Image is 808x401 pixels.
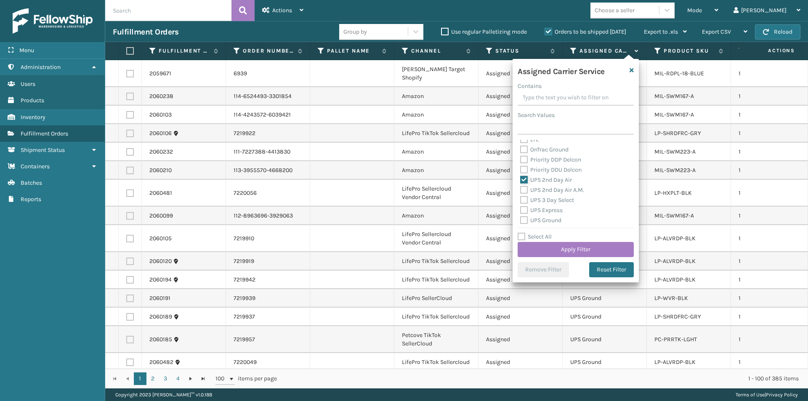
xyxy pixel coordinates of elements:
a: 2060189 [149,313,172,321]
td: 7219957 [226,326,310,353]
td: 7219942 [226,271,310,289]
td: LifePro SellerCloud [394,289,478,308]
span: 100 [215,374,228,383]
td: 111-7227388-4413830 [226,143,310,161]
span: Inventory [21,114,45,121]
td: Assigned [478,180,563,207]
a: LP-ALVRDP-BLK [654,276,696,283]
span: Export CSV [702,28,731,35]
td: Amazon [394,87,478,106]
a: 2060194 [149,276,172,284]
button: Reload [755,24,800,40]
td: [PERSON_NAME] Target Shopify [394,60,478,87]
td: 112-8963696-3929063 [226,207,310,225]
label: Select All [518,233,552,240]
td: Assigned [478,143,563,161]
label: Fulfillment Order Id [159,47,210,55]
h3: Fulfillment Orders [113,27,178,37]
label: OnTrac Ground [520,146,569,153]
span: Mode [687,7,702,14]
td: Assigned [478,252,563,271]
a: MIL-SWM167-A [654,93,694,100]
button: Remove Filter [518,262,569,277]
a: LP-ALVRDP-BLK [654,235,696,242]
label: UPS 2nd Day Air A.M. [520,186,584,194]
a: 4 [172,372,184,385]
label: Use regular Palletizing mode [441,28,527,35]
td: Assigned [478,326,563,353]
span: Actions [272,7,292,14]
td: Amazon [394,106,478,124]
p: Copyright 2023 [PERSON_NAME]™ v 1.0.188 [115,388,212,401]
td: Assigned [478,225,563,252]
td: 7220049 [226,353,310,372]
span: Batches [21,179,42,186]
td: UPS Ground [563,308,647,326]
td: UPS Ground [563,353,647,372]
a: LP-SHRDFRC-GRY [654,313,701,320]
button: Apply Filter [518,242,634,257]
a: LP-SHRDFRC-GRY [654,130,701,137]
label: Search Values [518,111,555,120]
a: 2060099 [149,212,173,220]
a: 2060120 [149,257,172,266]
div: Choose a seller [595,6,635,15]
td: LifePro TikTok Sellercloud [394,252,478,271]
td: Assigned [478,87,563,106]
label: UPS 3 Day Select [520,197,574,204]
a: 2060103 [149,111,172,119]
span: Menu [19,47,34,54]
td: UPS Ground [563,289,647,308]
a: LP-WVR-BLK [654,295,688,302]
td: 7219910 [226,225,310,252]
span: Export to .xls [644,28,678,35]
a: 2060185 [149,335,172,344]
td: 114-4243572-6039421 [226,106,310,124]
td: 7219937 [226,308,310,326]
a: 1 [134,372,146,385]
a: MIL-SWM167-A [654,212,694,219]
td: 7220056 [226,180,310,207]
label: Priority DDU Delcon [520,166,582,173]
a: MIL-SWM167-A [654,111,694,118]
a: MIL-SWM223-A [654,148,696,155]
a: MIL-RDPL-18-BLUE [654,70,704,77]
a: Go to the next page [184,372,197,385]
td: Amazon [394,143,478,161]
label: UPS Express [520,207,563,214]
a: Terms of Use [736,392,765,398]
td: Assigned [478,106,563,124]
td: Assigned [478,289,563,308]
label: Contains [518,82,542,90]
td: 7219939 [226,289,310,308]
td: Assigned [478,353,563,372]
a: LP-ALVRDP-BLK [654,258,696,265]
span: Go to the last page [200,375,207,382]
span: Reports [21,196,41,203]
a: 2060105 [149,234,172,243]
td: Petcove TikTok SellerCloud [394,326,478,353]
td: UPS Ground [563,326,647,353]
div: 1 - 100 of 385 items [289,374,799,383]
label: Orders to be shipped [DATE] [545,28,626,35]
a: LP-HXPLT-BLK [654,189,692,197]
td: 113-3955570-4668200 [226,161,310,180]
span: Users [21,80,35,88]
label: Channel [411,47,462,55]
label: LTL [520,136,539,143]
a: Go to the last page [197,372,210,385]
a: 2060482 [149,358,173,366]
a: 2060191 [149,294,170,303]
label: Order Number [243,47,294,55]
td: LifePro TikTok Sellercloud [394,308,478,326]
span: Containers [21,163,50,170]
a: 2060481 [149,189,172,197]
button: Reset Filter [589,262,634,277]
label: Status [495,47,546,55]
td: Assigned [478,161,563,180]
a: MIL-SWM223-A [654,167,696,174]
td: 7219919 [226,252,310,271]
td: 6939 [226,60,310,87]
a: 2059671 [149,69,171,78]
td: Assigned [478,124,563,143]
